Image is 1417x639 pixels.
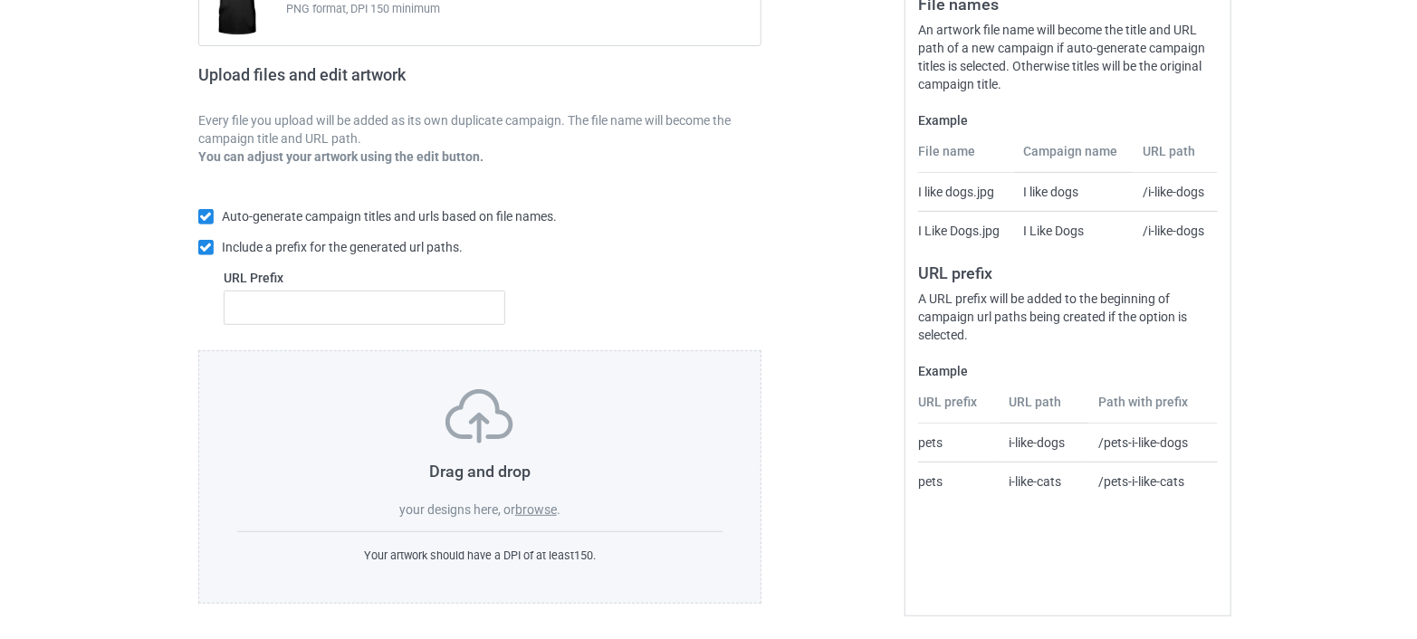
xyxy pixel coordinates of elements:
[222,209,557,224] span: Auto-generate campaign titles and urls based on file names.
[224,269,505,287] label: URL Prefix
[399,502,515,517] span: your designs here, or
[1088,393,1218,424] th: Path with prefix
[918,173,1013,211] td: I like dogs.jpg
[1014,173,1134,211] td: I like dogs
[918,462,1000,501] td: pets
[1133,211,1218,250] td: /i-like-dogs
[557,502,560,517] span: .
[1014,211,1134,250] td: I Like Dogs
[918,21,1218,93] div: An artwork file name will become the title and URL path of a new campaign if auto-generate campai...
[1133,142,1218,173] th: URL path
[918,111,1218,129] label: Example
[1000,393,1089,424] th: URL path
[918,142,1013,173] th: File name
[445,389,513,443] img: svg+xml;base64,PD94bWwgdmVyc2lvbj0iMS4wIiBlbmNvZGluZz0iVVRGLTgiPz4KPHN2ZyB3aWR0aD0iNzVweCIgaGVpZ2...
[1000,462,1089,501] td: i-like-cats
[918,211,1013,250] td: I Like Dogs.jpg
[918,393,1000,424] th: URL prefix
[918,262,1218,283] h3: URL prefix
[237,461,723,482] h3: Drag and drop
[1000,424,1089,462] td: i-like-dogs
[918,424,1000,462] td: pets
[222,240,463,254] span: Include a prefix for the generated url paths.
[918,362,1218,380] label: Example
[515,502,557,517] label: browse
[1088,424,1218,462] td: /pets-i-like-dogs
[1133,173,1218,211] td: /i-like-dogs
[918,290,1218,344] div: A URL prefix will be added to the beginning of campaign url paths being created if the option is ...
[1088,462,1218,501] td: /pets-i-like-cats
[1014,142,1134,173] th: Campaign name
[198,149,484,164] b: You can adjust your artwork using the edit button.
[364,548,596,562] span: Your artwork should have a DPI of at least 150 .
[198,65,536,99] h2: Upload files and edit artwork
[198,111,761,148] p: Every file you upload will be added as its own duplicate campaign. The file name will become the ...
